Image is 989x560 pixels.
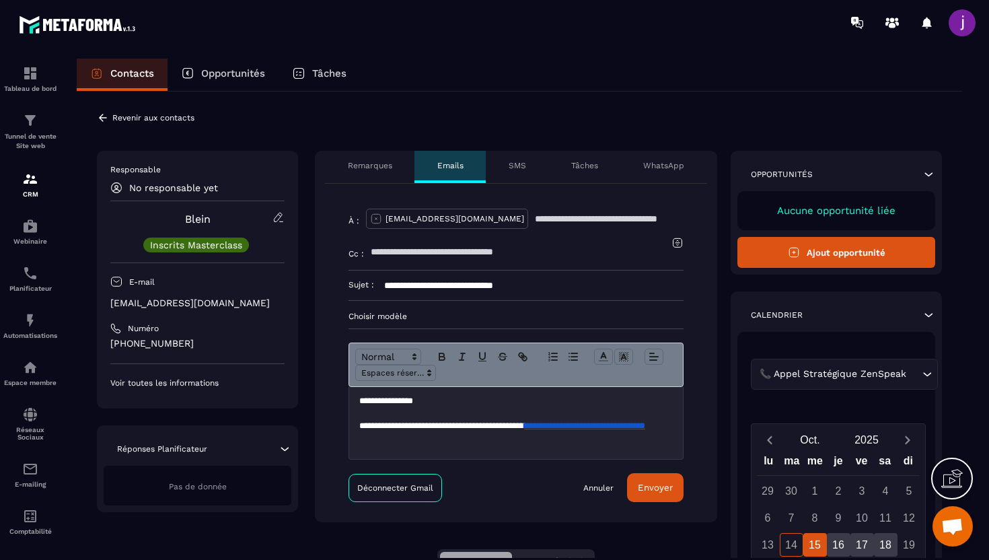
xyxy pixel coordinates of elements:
[509,160,526,171] p: SMS
[898,533,921,557] div: 19
[896,452,920,475] div: di
[803,533,827,557] div: 15
[77,59,168,91] a: Contacts
[3,451,57,498] a: emailemailE-mailing
[583,483,614,493] a: Annuler
[168,59,279,91] a: Opportunités
[850,452,873,475] div: ve
[349,311,684,322] p: Choisir modèle
[898,479,921,503] div: 5
[22,265,38,281] img: scheduler
[110,67,154,79] p: Contacts
[3,85,57,92] p: Tableau de bord
[571,160,598,171] p: Tâches
[756,479,780,503] div: 29
[110,378,285,388] p: Voir toutes les informations
[112,113,194,123] p: Revenir aux contacts
[780,506,803,530] div: 7
[3,132,57,151] p: Tunnel de vente Site web
[110,297,285,310] p: [EMAIL_ADDRESS][DOMAIN_NAME]
[898,506,921,530] div: 12
[827,452,850,475] div: je
[3,208,57,255] a: automationsautomationsWebinaire
[756,533,780,557] div: 13
[150,240,242,250] p: Inscrits Masterclass
[827,533,850,557] div: 16
[349,215,359,226] p: À :
[895,431,920,449] button: Next month
[737,237,935,268] button: Ajout opportunité
[22,508,38,524] img: accountant
[22,112,38,129] img: formation
[22,407,38,423] img: social-network
[169,482,227,491] span: Pas de donnée
[3,426,57,441] p: Réseaux Sociaux
[874,506,898,530] div: 11
[22,461,38,477] img: email
[838,428,895,452] button: Open years overlay
[780,479,803,503] div: 30
[349,248,364,259] p: Cc :
[850,479,874,503] div: 3
[909,367,919,382] input: Search for option
[756,367,909,382] span: 📞 Appel Stratégique ZenSpeak
[756,506,780,530] div: 6
[757,431,782,449] button: Previous month
[643,160,684,171] p: WhatsApp
[874,533,898,557] div: 18
[22,312,38,328] img: automations
[3,396,57,451] a: social-networksocial-networkRéseaux Sociaux
[850,506,874,530] div: 10
[3,190,57,198] p: CRM
[751,310,803,320] p: Calendrier
[349,279,374,290] p: Sujet :
[185,213,211,225] a: Blein
[3,102,57,161] a: formationformationTunnel de vente Site web
[110,164,285,175] p: Responsable
[803,506,827,530] div: 8
[3,255,57,302] a: schedulerschedulerPlanificateur
[3,481,57,488] p: E-mailing
[3,349,57,396] a: automationsautomationsEspace membre
[22,65,38,81] img: formation
[3,379,57,386] p: Espace membre
[22,218,38,234] img: automations
[117,444,207,454] p: Réponses Planificateur
[128,323,159,334] p: Numéro
[129,277,155,287] p: E-mail
[22,171,38,187] img: formation
[3,332,57,339] p: Automatisations
[279,59,360,91] a: Tâches
[757,452,780,475] div: lu
[3,498,57,545] a: accountantaccountantComptabilité
[782,428,838,452] button: Open months overlay
[19,12,140,37] img: logo
[827,506,850,530] div: 9
[627,473,684,502] button: Envoyer
[348,160,392,171] p: Remarques
[932,506,973,547] div: Ouvrir le chat
[803,452,827,475] div: me
[312,67,346,79] p: Tâches
[751,169,813,180] p: Opportunités
[874,479,898,503] div: 4
[780,452,804,475] div: ma
[386,213,524,224] p: [EMAIL_ADDRESS][DOMAIN_NAME]
[873,452,897,475] div: sa
[22,359,38,376] img: automations
[3,161,57,208] a: formationformationCRM
[3,528,57,535] p: Comptabilité
[3,55,57,102] a: formationformationTableau de bord
[827,479,850,503] div: 2
[803,479,827,503] div: 1
[3,238,57,245] p: Webinaire
[3,285,57,292] p: Planificateur
[3,302,57,349] a: automationsautomationsAutomatisations
[751,359,938,390] div: Search for option
[349,474,442,502] a: Déconnecter Gmail
[780,533,803,557] div: 14
[751,205,922,217] p: Aucune opportunité liée
[437,160,464,171] p: Emails
[201,67,265,79] p: Opportunités
[110,337,285,350] p: [PHONE_NUMBER]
